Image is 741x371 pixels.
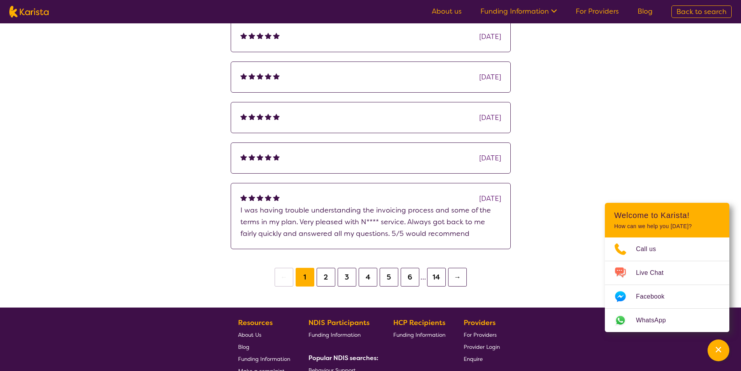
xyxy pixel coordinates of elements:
[257,154,263,160] img: fullstar
[240,194,247,201] img: fullstar
[265,113,272,120] img: fullstar
[9,6,49,18] img: Karista logo
[359,268,377,287] button: 4
[479,31,501,42] div: [DATE]
[273,194,280,201] img: fullstar
[605,309,729,332] a: Web link opens in a new tab.
[464,343,500,350] span: Provider Login
[238,329,290,341] a: About Us
[257,32,263,39] img: fullstar
[240,113,247,120] img: fullstar
[317,268,335,287] button: 2
[420,273,426,282] span: …
[308,329,375,341] a: Funding Information
[380,268,398,287] button: 5
[479,152,501,164] div: [DATE]
[249,32,255,39] img: fullstar
[401,268,419,287] button: 6
[479,112,501,123] div: [DATE]
[614,211,720,220] h2: Welcome to Karista!
[338,268,356,287] button: 3
[249,194,255,201] img: fullstar
[265,194,272,201] img: fullstar
[464,341,500,353] a: Provider Login
[614,223,720,230] p: How can we help you [DATE]?
[273,154,280,160] img: fullstar
[480,7,557,16] a: Funding Information
[636,291,674,302] span: Facebook
[479,71,501,83] div: [DATE]
[275,268,293,287] button: ←
[257,113,263,120] img: fullstar
[479,193,501,204] div: [DATE]
[427,268,446,287] button: 14
[249,73,255,79] img: fullstar
[605,203,729,332] div: Channel Menu
[238,341,290,353] a: Blog
[273,73,280,79] img: fullstar
[249,113,255,120] img: fullstar
[464,318,496,327] b: Providers
[464,331,497,338] span: For Providers
[308,318,370,327] b: NDIS Participants
[240,154,247,160] img: fullstar
[273,32,280,39] img: fullstar
[257,194,263,201] img: fullstar
[257,73,263,79] img: fullstar
[240,32,247,39] img: fullstar
[393,318,445,327] b: HCP Recipients
[265,154,272,160] img: fullstar
[238,343,249,350] span: Blog
[249,154,255,160] img: fullstar
[273,113,280,120] img: fullstar
[240,73,247,79] img: fullstar
[240,204,501,239] p: I was having trouble understanding the invoicing process and some of the terms in my plan. Very p...
[238,355,290,362] span: Funding Information
[296,268,314,287] button: 1
[308,354,378,362] b: Popular NDIS searches:
[576,7,619,16] a: For Providers
[636,243,666,255] span: Call us
[708,339,729,361] button: Channel Menu
[238,318,273,327] b: Resources
[636,315,675,326] span: WhatsApp
[265,73,272,79] img: fullstar
[238,353,290,365] a: Funding Information
[265,32,272,39] img: fullstar
[448,268,467,287] button: →
[238,331,261,338] span: About Us
[308,331,361,338] span: Funding Information
[464,353,500,365] a: Enquire
[605,237,729,332] ul: Choose channel
[676,7,727,16] span: Back to search
[638,7,653,16] a: Blog
[393,329,445,341] a: Funding Information
[393,331,445,338] span: Funding Information
[671,5,732,18] a: Back to search
[464,355,483,362] span: Enquire
[464,329,500,341] a: For Providers
[432,7,462,16] a: About us
[636,267,673,279] span: Live Chat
